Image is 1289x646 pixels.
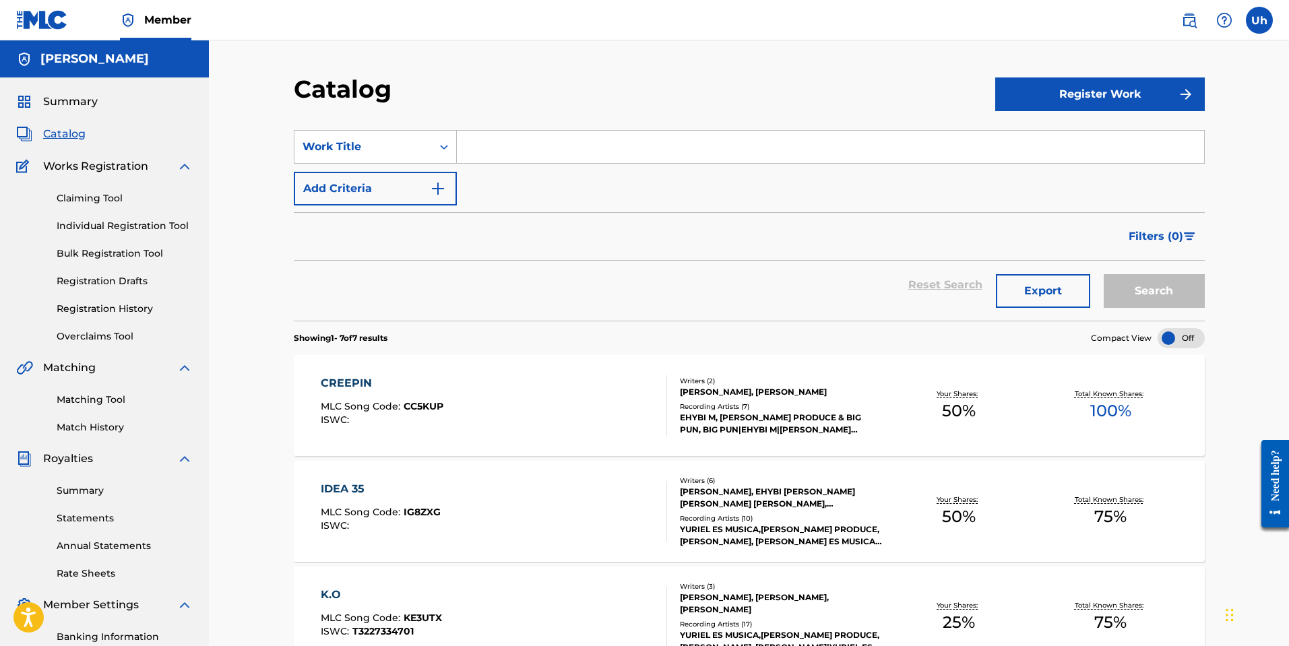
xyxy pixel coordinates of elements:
[937,600,981,610] p: Your Shares:
[321,587,442,603] div: K.O
[352,625,414,637] span: T3227334701
[680,412,883,436] div: EHYBI M, [PERSON_NAME] PRODUCE & BIG PUN, BIG PUN|EHYBI M|[PERSON_NAME] PRODUCE, EHYBI M, EHYBI M...
[16,597,32,613] img: Member Settings
[1226,595,1234,635] div: Arrastrar
[294,461,1205,562] a: IDEA 35MLC Song Code:IG8ZXGISWC:Writers (6)[PERSON_NAME], EHYBI [PERSON_NAME] [PERSON_NAME] [PERS...
[16,360,33,376] img: Matching
[680,401,883,412] div: Recording Artists ( 7 )
[404,612,442,624] span: KE3UTX
[43,451,93,467] span: Royalties
[680,513,883,523] div: Recording Artists ( 10 )
[680,581,883,591] div: Writers ( 3 )
[57,567,193,581] a: Rate Sheets
[937,494,981,505] p: Your Shares:
[177,158,193,174] img: expand
[1129,228,1183,245] span: Filters ( 0 )
[943,610,975,635] span: 25 %
[43,126,86,142] span: Catalog
[40,51,149,67] h5: Uriel hilario martinez
[942,399,976,423] span: 50 %
[16,158,34,174] img: Works Registration
[57,511,193,525] a: Statements
[1181,12,1197,28] img: search
[144,12,191,28] span: Member
[16,451,32,467] img: Royalties
[680,376,883,386] div: Writers ( 2 )
[321,414,352,426] span: ISWC :
[177,451,193,467] img: expand
[680,523,883,548] div: YURIEL ES MUSICA,[PERSON_NAME] PRODUCE,[PERSON_NAME], [PERSON_NAME] ES MUSICA & [PERSON_NAME] PRO...
[995,77,1205,111] button: Register Work
[177,360,193,376] img: expand
[120,12,136,28] img: Top Rightsholder
[1090,399,1131,423] span: 100 %
[404,400,443,412] span: CC5KUP
[1178,86,1194,102] img: f7272a7cc735f4ea7f67.svg
[1222,581,1289,646] div: Widget de chat
[321,519,352,531] span: ISWC :
[57,191,193,205] a: Claiming Tool
[1075,494,1147,505] p: Total Known Shares:
[321,375,443,391] div: CREEPIN
[1251,430,1289,538] iframe: Resource Center
[321,612,404,624] span: MLC Song Code :
[57,274,193,288] a: Registration Drafts
[57,484,193,498] a: Summary
[321,481,441,497] div: IDEA 35
[321,506,404,518] span: MLC Song Code :
[1094,505,1127,529] span: 75 %
[1211,7,1238,34] div: Help
[1094,610,1127,635] span: 75 %
[57,393,193,407] a: Matching Tool
[57,302,193,316] a: Registration History
[680,619,883,629] div: Recording Artists ( 17 )
[57,420,193,434] a: Match History
[303,139,424,155] div: Work Title
[1121,220,1205,253] button: Filters (0)
[942,505,976,529] span: 50 %
[16,94,98,110] a: SummarySummary
[1075,389,1147,399] p: Total Known Shares:
[294,355,1205,456] a: CREEPINMLC Song Code:CC5KUPISWC:Writers (2)[PERSON_NAME], [PERSON_NAME]Recording Artists (7)EHYBI...
[57,329,193,344] a: Overclaims Tool
[57,539,193,553] a: Annual Statements
[294,130,1205,321] form: Search Form
[43,597,139,613] span: Member Settings
[16,10,68,30] img: MLC Logo
[680,486,883,510] div: [PERSON_NAME], EHYBI [PERSON_NAME] [PERSON_NAME] [PERSON_NAME], [PERSON_NAME], [PERSON_NAME], [PE...
[1091,332,1152,344] span: Compact View
[16,126,32,142] img: Catalog
[430,181,446,197] img: 9d2ae6d4665cec9f34b9.svg
[1075,600,1147,610] p: Total Known Shares:
[1246,7,1273,34] div: User Menu
[937,389,981,399] p: Your Shares:
[43,158,148,174] span: Works Registration
[321,400,404,412] span: MLC Song Code :
[294,332,387,344] p: Showing 1 - 7 of 7 results
[16,126,86,142] a: CatalogCatalog
[57,247,193,261] a: Bulk Registration Tool
[1176,7,1203,34] a: Public Search
[43,94,98,110] span: Summary
[1216,12,1232,28] img: help
[1222,581,1289,646] iframe: Chat Widget
[57,219,193,233] a: Individual Registration Tool
[680,386,883,398] div: [PERSON_NAME], [PERSON_NAME]
[680,591,883,616] div: [PERSON_NAME], [PERSON_NAME], [PERSON_NAME]
[321,625,352,637] span: ISWC :
[16,94,32,110] img: Summary
[996,274,1090,308] button: Export
[404,506,441,518] span: IG8ZXG
[16,51,32,67] img: Accounts
[43,360,96,376] span: Matching
[177,597,193,613] img: expand
[1184,232,1195,240] img: filter
[680,476,883,486] div: Writers ( 6 )
[294,172,457,205] button: Add Criteria
[294,74,398,104] h2: Catalog
[57,630,193,644] a: Banking Information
